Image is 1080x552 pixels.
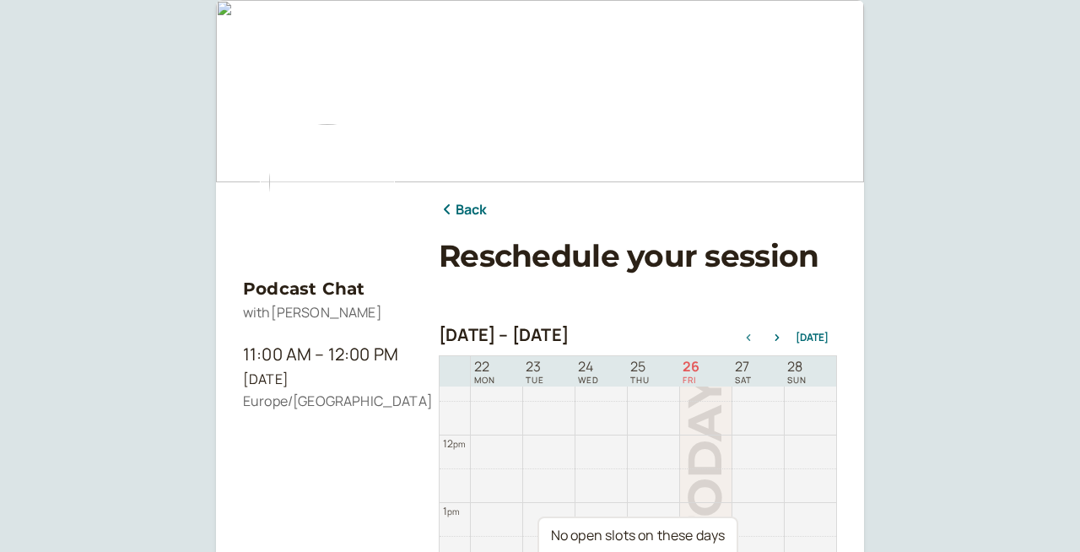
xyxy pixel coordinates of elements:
[243,275,412,302] h3: Podcast Chat
[551,525,725,547] div: No open slots on these days
[439,199,488,221] a: Back
[439,325,569,345] h2: [DATE] – [DATE]
[796,332,829,344] button: [DATE]
[243,391,412,413] div: Europe/[GEOGRAPHIC_DATA]
[439,238,837,274] h1: Reschedule your session
[243,341,412,368] div: 11:00 AM – 12:00 PM
[243,369,412,391] div: [DATE]
[243,303,382,322] span: with [PERSON_NAME]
